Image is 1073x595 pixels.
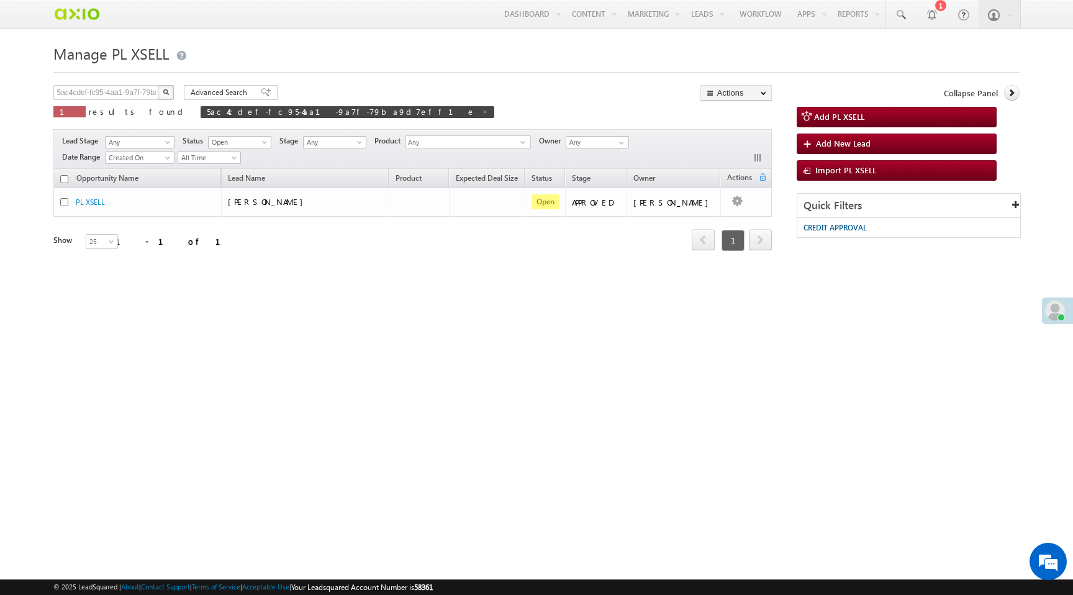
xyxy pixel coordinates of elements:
span: Advanced Search [191,87,251,98]
a: All Time [178,152,241,164]
span: Manage PL XSELL [53,43,169,63]
span: CREDIT APPROVAL [804,223,867,232]
a: Status [525,171,558,188]
div: APPROVED [572,197,621,208]
a: Show All Items [612,137,628,149]
span: Any [304,137,363,148]
span: Stage [279,135,303,147]
span: Expected Deal Size [456,173,518,183]
a: Terms of Service [192,583,240,591]
a: next [749,230,772,250]
a: About [121,583,139,591]
a: Created On [105,152,174,164]
span: Opportunity Name [76,173,138,183]
a: Acceptable Use [242,583,289,591]
span: Owner [633,173,655,183]
a: Expected Deal Size [450,171,524,188]
span: Owner [539,135,566,147]
span: Date Range [62,152,105,163]
span: 1 [722,230,745,251]
span: 58361 [414,583,433,592]
a: 25 [86,234,118,249]
div: Show [53,235,76,246]
span: 5ac4cdef-fc95-4aa1-9a7f-79ba9d7eff1e [207,106,476,117]
span: next [749,229,772,250]
span: All Time [178,152,237,163]
span: Add PL XSELL [814,111,864,122]
span: [PERSON_NAME] [228,196,309,207]
span: Status [183,135,208,147]
a: Contact Support [141,583,190,591]
span: Created On [106,152,170,163]
span: select [520,139,530,145]
input: Check all records [60,175,68,183]
span: Collapse Panel [944,88,998,99]
span: Stage [572,173,591,183]
a: Stage [566,171,597,188]
span: Lead Name [222,171,271,188]
span: Any [406,136,520,150]
a: Open [208,136,271,148]
span: Actions [721,171,758,187]
span: Your Leadsquared Account Number is [291,583,433,592]
a: prev [692,230,715,250]
span: prev [692,229,715,250]
span: 1 [60,106,79,117]
a: PL XSELL [76,198,105,207]
span: Add New Lead [816,138,871,148]
span: Product [374,135,405,147]
span: © 2025 LeadSquared | | | | | [53,581,433,593]
span: Any [106,137,170,148]
input: Type to Search [566,136,629,148]
a: Any [303,136,366,148]
a: Opportunity Name [70,171,145,188]
span: Import PL XSELL [815,165,876,175]
span: results found [89,106,188,117]
a: Any [105,136,174,148]
div: 1 - 1 of 1 [115,234,235,248]
span: Open [209,137,268,148]
img: Custom Logo [53,3,100,25]
div: Quick Filters [797,194,1020,218]
div: [PERSON_NAME] [633,197,715,208]
span: 25 [86,236,119,247]
span: Product [396,173,422,183]
div: Any [405,135,531,149]
span: Open [532,194,559,209]
span: Lead Stage [62,135,103,147]
img: Search [163,89,169,95]
button: Actions [700,85,772,101]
